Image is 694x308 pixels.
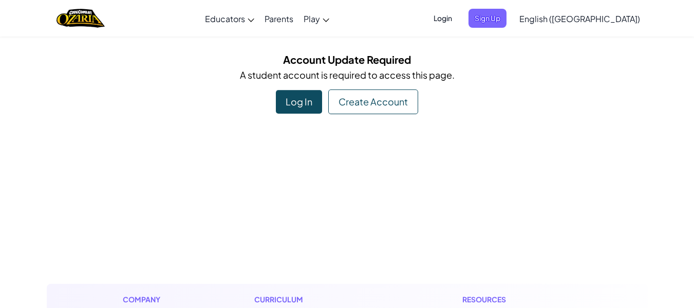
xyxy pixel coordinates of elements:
button: Sign Up [468,9,507,28]
h1: Resources [462,294,572,305]
h5: Account Update Required [54,51,640,67]
h1: Curriculum [254,294,379,305]
span: Educators [205,13,245,24]
a: Play [298,5,334,32]
a: Ozaria by CodeCombat logo [57,8,104,29]
img: Home [57,8,104,29]
button: Login [427,9,458,28]
a: Parents [259,5,298,32]
p: A student account is required to access this page. [54,67,640,82]
div: Log In [276,90,322,114]
div: Create Account [328,89,418,114]
h1: Company [123,294,171,305]
a: English ([GEOGRAPHIC_DATA]) [514,5,645,32]
span: English ([GEOGRAPHIC_DATA]) [519,13,640,24]
a: Educators [200,5,259,32]
span: Play [304,13,320,24]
